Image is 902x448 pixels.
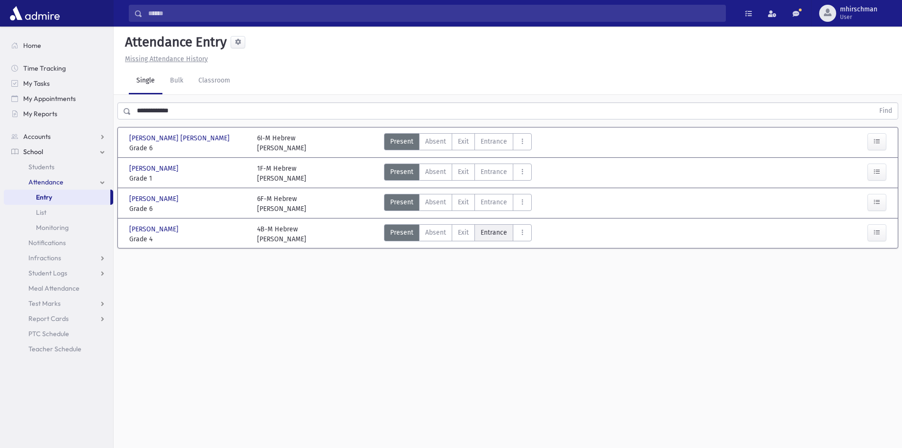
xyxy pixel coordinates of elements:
span: Grade 4 [129,234,248,244]
span: Entrance [481,228,507,238]
span: PTC Schedule [28,329,69,338]
span: Attendance [28,178,63,186]
a: PTC Schedule [4,326,113,341]
span: Home [23,41,41,50]
span: Absent [425,167,446,177]
span: My Reports [23,110,57,118]
a: Report Cards [4,311,113,326]
div: 6F-M Hebrew [PERSON_NAME] [257,194,306,214]
a: Bulk [162,68,191,94]
span: Students [28,163,54,171]
span: Teacher Schedule [28,345,81,353]
span: Absent [425,197,446,207]
span: Present [390,137,413,146]
a: My Tasks [4,76,113,91]
a: Infractions [4,250,113,265]
span: Monitoring [36,223,69,232]
span: Entry [36,193,52,201]
a: Entry [4,190,110,205]
img: AdmirePro [8,4,62,23]
span: My Appointments [23,94,76,103]
span: Exit [458,167,469,177]
a: Home [4,38,113,53]
span: Exit [458,197,469,207]
span: User [840,13,877,21]
span: School [23,147,43,156]
span: [PERSON_NAME] [PERSON_NAME] [129,133,232,143]
div: 4B-M Hebrew [PERSON_NAME] [257,224,306,244]
a: Attendance [4,174,113,190]
span: Infractions [28,254,61,262]
a: Notifications [4,235,113,250]
h5: Attendance Entry [121,34,227,50]
a: Monitoring [4,220,113,235]
a: Teacher Schedule [4,341,113,357]
span: Absent [425,137,446,146]
span: Grade 6 [129,204,248,214]
a: Time Tracking [4,61,113,76]
span: Meal Attendance [28,284,80,293]
span: [PERSON_NAME] [129,224,180,234]
a: Classroom [191,68,238,94]
a: Student Logs [4,265,113,281]
button: Find [874,103,898,119]
a: Missing Attendance History [121,55,208,63]
div: 1F-M Hebrew [PERSON_NAME] [257,164,306,183]
span: Present [390,197,413,207]
span: Grade 1 [129,174,248,183]
a: Meal Attendance [4,281,113,296]
span: Present [390,167,413,177]
span: Grade 6 [129,143,248,153]
span: Exit [458,137,469,146]
div: AttTypes [384,133,532,153]
span: Entrance [481,167,507,177]
u: Missing Attendance History [125,55,208,63]
span: Accounts [23,132,51,141]
span: Time Tracking [23,64,66,73]
div: 6I-M Hebrew [PERSON_NAME] [257,133,306,153]
input: Search [143,5,725,22]
a: Single [129,68,162,94]
a: Accounts [4,129,113,144]
span: Exit [458,228,469,238]
span: Report Cards [28,314,69,323]
span: mhirschman [840,6,877,13]
div: AttTypes [384,164,532,183]
span: [PERSON_NAME] [129,164,180,174]
span: My Tasks [23,79,50,88]
div: AttTypes [384,224,532,244]
span: Test Marks [28,299,61,308]
span: Absent [425,228,446,238]
span: List [36,208,46,217]
a: My Appointments [4,91,113,106]
a: Students [4,159,113,174]
a: Test Marks [4,296,113,311]
a: List [4,205,113,220]
a: My Reports [4,106,113,121]
span: [PERSON_NAME] [129,194,180,204]
span: Present [390,228,413,238]
span: Notifications [28,238,66,247]
span: Entrance [481,137,507,146]
span: Entrance [481,197,507,207]
a: School [4,144,113,159]
span: Student Logs [28,269,67,277]
div: AttTypes [384,194,532,214]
